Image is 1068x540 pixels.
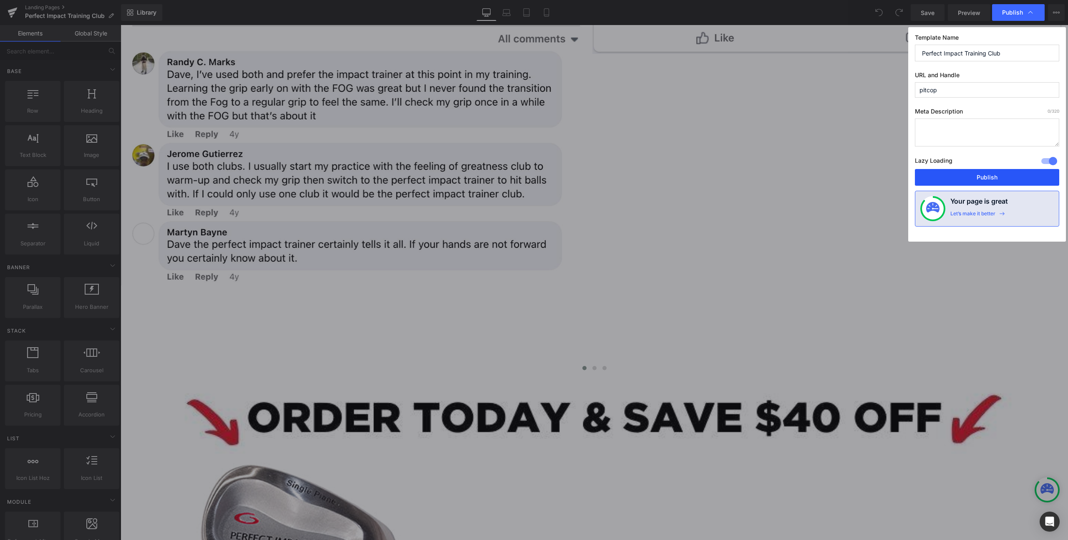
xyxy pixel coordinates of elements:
label: URL and Handle [915,71,1059,82]
label: Meta Description [915,108,1059,119]
label: Lazy Loading [915,155,952,169]
div: Let’s make it better [950,210,995,221]
button: Publish [915,169,1059,186]
div: Open Intercom Messenger [1040,512,1060,532]
label: Template Name [915,34,1059,45]
img: onboarding-status.svg [926,202,940,215]
span: Publish [1002,9,1023,16]
span: /320 [1048,109,1059,114]
span: 0 [1048,109,1050,114]
h4: Your page is great [950,196,1008,210]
